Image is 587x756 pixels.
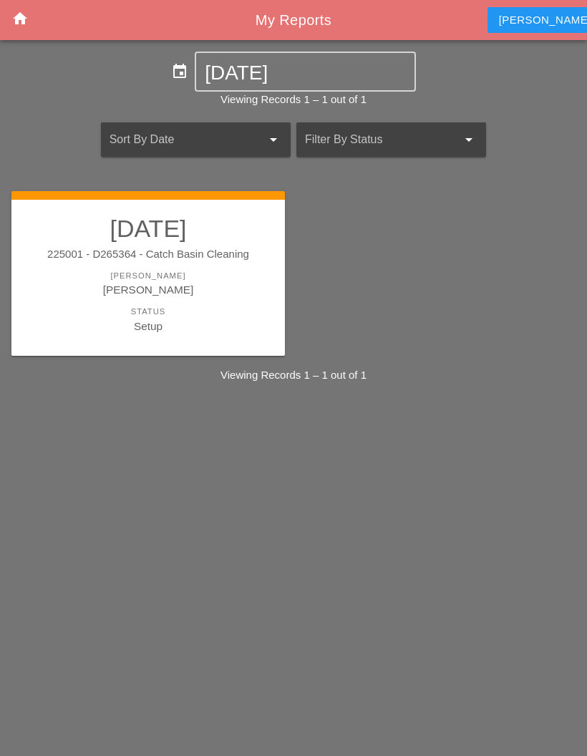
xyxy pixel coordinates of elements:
[460,131,477,148] i: arrow_drop_down
[26,214,271,334] a: [DATE]225001 - D265364 - Catch Basin Cleaning[PERSON_NAME][PERSON_NAME]StatusSetup
[171,63,188,80] i: event
[26,270,271,282] div: [PERSON_NAME]
[26,214,271,243] h2: [DATE]
[26,318,271,334] div: Setup
[256,12,331,28] span: My Reports
[26,246,271,263] div: 225001 - D265364 - Catch Basin Cleaning
[205,62,406,84] input: Select Date
[26,306,271,318] div: Status
[11,10,29,27] i: home
[26,281,271,298] div: [PERSON_NAME]
[265,131,282,148] i: arrow_drop_down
